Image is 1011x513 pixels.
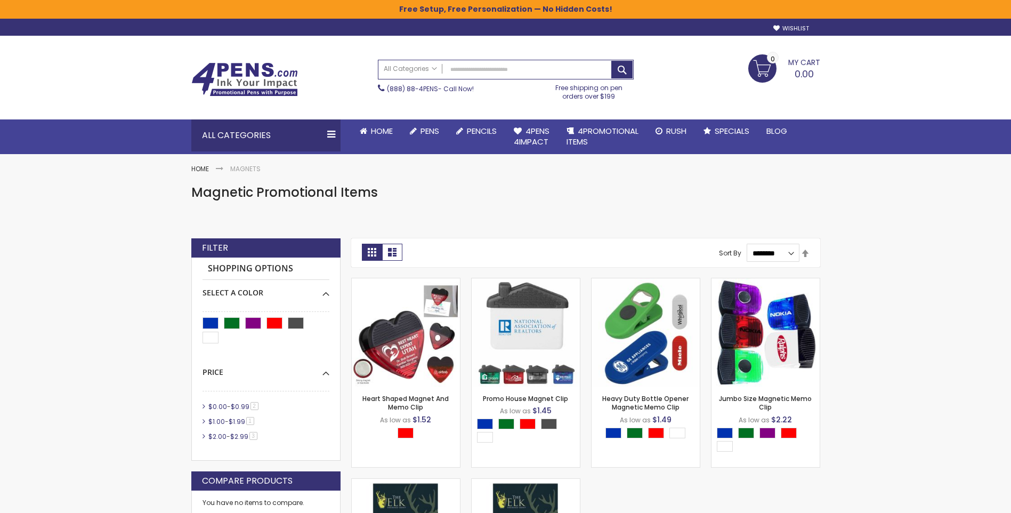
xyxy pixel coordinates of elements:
div: Red [781,428,797,438]
a: 0.00 0 [748,54,820,81]
span: $1.99 [229,417,245,426]
div: Green [627,428,643,438]
a: Rush [647,119,695,143]
a: All Categories [378,60,442,78]
div: Blue [717,428,733,438]
img: 4Pens Custom Pens and Promotional Products [191,62,298,97]
span: As low as [500,406,531,415]
div: White [669,428,685,438]
strong: Magnets [230,164,261,173]
a: Heavy Duty Bottle Opener Magnetic Memo Clip [592,278,700,287]
div: White [477,432,493,443]
img: Heavy Duty Bottle Opener Magnetic Memo Clip [592,278,700,387]
span: As low as [380,415,411,424]
span: $1.49 [652,414,672,425]
a: Pens [401,119,448,143]
span: All Categories [384,65,437,73]
span: $2.99 [230,432,248,441]
a: Heavy Duty Bottle Opener Magnetic Memo Clip [602,394,689,412]
div: Select A Color [477,419,580,445]
div: Blue [605,428,621,438]
div: Select A Color [203,280,329,298]
span: 4Pens 4impact [514,125,549,147]
span: As low as [739,415,770,424]
a: Jumbo Size Magnetic Memo Clip [719,394,812,412]
div: Red [648,428,664,438]
span: 0.00 [795,67,814,81]
span: 0 [771,54,775,64]
a: 30 Mil Full-Color Imprint Business Card Magnet [472,478,580,487]
span: $0.00 [208,402,227,411]
span: 1 [246,417,254,425]
strong: Compare Products [202,475,293,487]
span: $1.52 [413,414,431,425]
span: $2.22 [771,414,792,425]
span: $0.99 [231,402,249,411]
span: 2 [250,402,258,410]
span: Blog [766,125,787,137]
div: Free shipping on pen orders over $199 [544,79,634,101]
div: Select A Color [605,428,691,441]
a: Promo House Magnet Clip [472,278,580,287]
a: Heart Shaped Magnet And Memo Clip [352,278,460,287]
a: Pencils [448,119,505,143]
a: (888) 88-4PENS [387,84,438,93]
span: $1.45 [532,405,552,416]
strong: Shopping Options [203,258,329,280]
img: Heart Shaped Magnet And Memo Clip [352,278,460,387]
strong: Grid [362,244,382,261]
a: $2.00-$2.993 [206,432,261,441]
a: Home [351,119,401,143]
div: Red [398,428,414,438]
a: Heart Shaped Magnet And Memo Clip [362,394,449,412]
a: Jumbo Size Magnetic Memo Clip [711,278,820,287]
a: 4Pens4impact [505,119,558,154]
span: - Call Now! [387,84,474,93]
span: 4PROMOTIONAL ITEMS [567,125,638,147]
div: Green [738,428,754,438]
div: Green [498,419,514,429]
a: $1.00-$1.991 [206,417,258,426]
span: Pens [420,125,439,137]
a: 20 Mil Full-Color Imprint Business Card Magnet [352,478,460,487]
div: Blue [477,419,493,429]
span: Specials [715,125,749,137]
div: Smoke [541,419,557,429]
span: Home [371,125,393,137]
div: Purple [759,428,775,438]
span: As low as [620,415,651,424]
a: Home [191,164,209,173]
span: Pencils [467,125,497,137]
span: 3 [249,432,257,440]
label: Sort By [719,249,741,258]
strong: Filter [202,242,228,254]
a: Blog [758,119,796,143]
a: Wishlist [773,25,809,33]
a: Specials [695,119,758,143]
div: Red [520,419,536,429]
div: Select A Color [398,428,419,441]
div: White [717,441,733,452]
div: Price [203,359,329,378]
div: All Categories [191,119,341,151]
span: $2.00 [208,432,227,441]
img: Jumbo Size Magnetic Memo Clip [711,278,820,387]
a: Promo House Magnet Clip [483,394,568,403]
a: $0.00-$0.992 [206,402,262,411]
h1: Magnetic Promotional Items [191,184,820,201]
span: Rush [666,125,686,137]
img: Promo House Magnet Clip [472,278,580,387]
a: 4PROMOTIONALITEMS [558,119,647,154]
span: $1.00 [208,417,225,426]
div: Select A Color [717,428,820,454]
